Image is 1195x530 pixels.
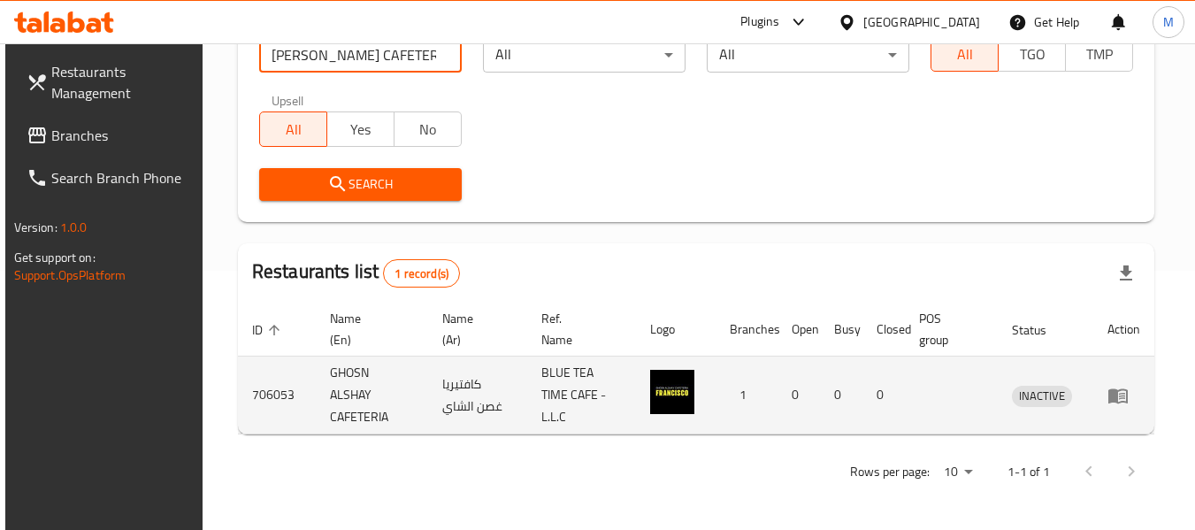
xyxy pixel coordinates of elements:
button: Search [259,168,462,201]
span: ID [252,319,286,341]
span: Name (Ar) [442,308,507,350]
input: Search for restaurant name or ID.. [259,37,462,73]
span: TMP [1073,42,1126,67]
span: Yes [334,117,387,142]
span: Status [1012,319,1069,341]
span: Branches [51,125,191,146]
button: TGO [998,36,1066,72]
img: GHOSN ALSHAY CAFETERIA [650,370,694,414]
span: Name (En) [330,308,407,350]
span: All [267,117,320,142]
span: Search Branch Phone [51,167,191,188]
td: 0 [820,357,862,434]
span: Search [273,173,448,196]
td: GHOSN ALSHAY CAFETERIA [316,357,428,434]
span: 1 record(s) [384,265,459,282]
span: INACTIVE [1012,386,1072,406]
a: Support.OpsPlatform [14,264,126,287]
span: No [402,117,455,142]
th: Busy [820,303,862,357]
div: Export file [1105,252,1147,295]
td: BLUE TEA TIME CAFE - L.L.C [527,357,636,434]
th: Open [778,303,820,357]
span: Restaurants Management [51,61,191,104]
th: Logo [636,303,716,357]
a: Search Branch Phone [12,157,205,199]
div: INACTIVE [1012,386,1072,407]
div: All [483,37,686,73]
div: All [707,37,909,73]
button: No [394,111,462,147]
span: Version: [14,216,57,239]
td: 1 [716,357,778,434]
td: 0 [778,357,820,434]
p: Rows per page: [850,461,930,483]
p: 1-1 of 1 [1007,461,1050,483]
a: Branches [12,114,205,157]
td: كافتيريا غصن الشاي [428,357,528,434]
th: Branches [716,303,778,357]
span: M [1163,12,1174,32]
td: 706053 [238,357,316,434]
div: Plugins [740,12,779,33]
td: 0 [862,357,905,434]
div: [GEOGRAPHIC_DATA] [863,12,980,32]
div: Rows per page: [937,459,979,486]
span: POS group [919,308,977,350]
h2: Restaurants list [252,258,460,288]
button: All [259,111,327,147]
span: 1.0.0 [60,216,88,239]
table: enhanced table [238,303,1155,434]
div: Total records count [383,259,460,288]
a: Restaurants Management [12,50,205,114]
span: Get support on: [14,246,96,269]
label: Upsell [272,94,304,106]
span: Ref. Name [541,308,615,350]
th: Action [1093,303,1154,357]
button: Yes [326,111,395,147]
th: Closed [862,303,905,357]
button: All [931,36,999,72]
span: TGO [1006,42,1059,67]
button: TMP [1065,36,1133,72]
span: All [938,42,992,67]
